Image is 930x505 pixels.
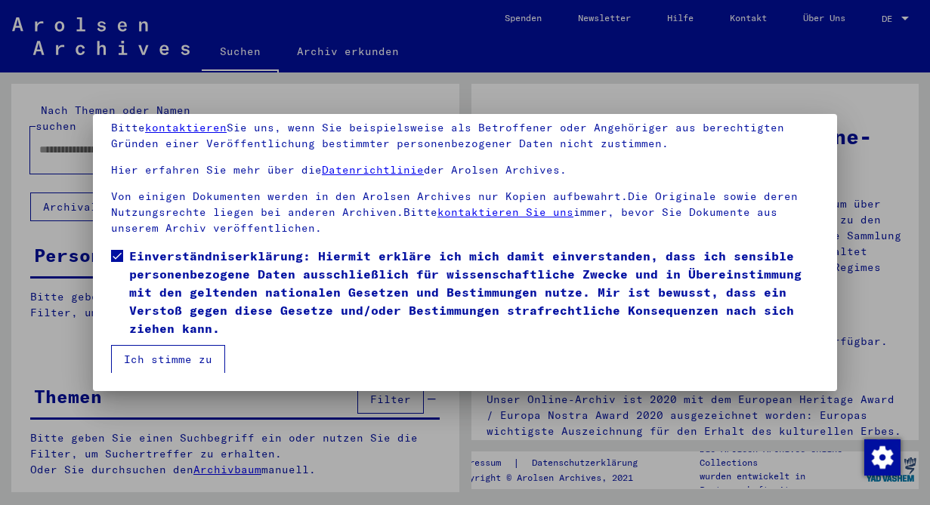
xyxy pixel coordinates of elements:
[437,205,573,219] a: kontaktieren Sie uns
[111,345,225,374] button: Ich stimme zu
[111,162,819,178] p: Hier erfahren Sie mehr über die der Arolsen Archives.
[129,247,819,337] span: Einverständniserklärung: Hiermit erkläre ich mich damit einverstanden, dass ich sensible personen...
[111,189,819,236] p: Von einigen Dokumenten werden in den Arolsen Archives nur Kopien aufbewahrt.Die Originale sowie d...
[145,121,227,134] a: kontaktieren
[322,163,424,177] a: Datenrichtlinie
[111,120,819,152] p: Bitte Sie uns, wenn Sie beispielsweise als Betroffener oder Angehöriger aus berechtigten Gründen ...
[864,439,901,476] img: Zustimmung ändern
